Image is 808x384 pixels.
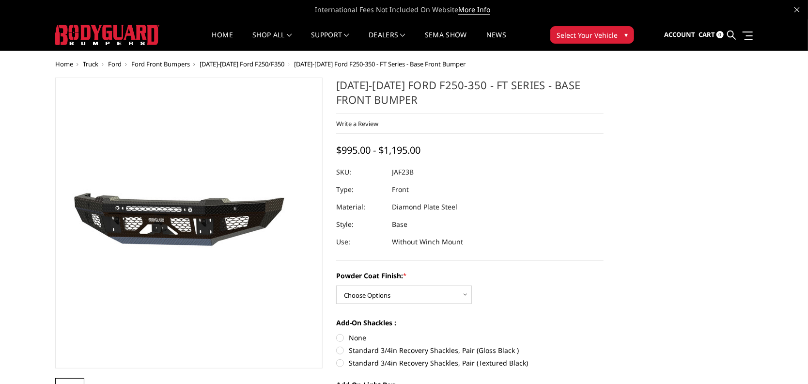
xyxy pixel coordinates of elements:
a: News [486,32,506,50]
span: [DATE]-[DATE] Ford F250-350 - FT Series - Base Front Bumper [294,60,466,68]
dt: SKU: [336,163,385,181]
span: Cart [699,30,715,39]
label: Powder Coat Finish: [336,271,604,281]
dt: Style: [336,216,385,233]
dd: Base [392,216,407,233]
a: Ford [108,60,122,68]
label: Add-On Shackles : [336,318,604,328]
h1: [DATE]-[DATE] Ford F250-350 - FT Series - Base Front Bumper [336,78,604,114]
span: Select Your Vehicle [557,30,618,40]
img: BODYGUARD BUMPERS [55,25,159,45]
a: Support [311,32,349,50]
a: More Info [458,5,490,15]
label: Standard 3/4in Recovery Shackles, Pair (Textured Black) [336,358,604,368]
dd: JAF23B [392,163,414,181]
a: Home [55,60,73,68]
a: Account [664,22,695,48]
span: Account [664,30,695,39]
a: [DATE]-[DATE] Ford F250/F350 [200,60,284,68]
a: shop all [252,32,292,50]
a: Write a Review [336,119,378,128]
dt: Type: [336,181,385,198]
dt: Material: [336,198,385,216]
a: Cart 0 [699,22,724,48]
a: Home [212,32,233,50]
dt: Use: [336,233,385,251]
dd: Without Winch Mount [392,233,463,251]
label: Standard 3/4in Recovery Shackles, Pair (Gloss Black ) [336,345,604,355]
dd: Diamond Plate Steel [392,198,457,216]
a: SEMA Show [425,32,467,50]
a: Dealers [369,32,405,50]
a: Ford Front Bumpers [131,60,190,68]
span: $995.00 - $1,195.00 [336,144,420,157]
button: Select Your Vehicle [550,26,634,44]
label: None [336,333,604,343]
dd: Front [392,181,409,198]
span: ▾ [624,30,628,40]
iframe: Chat Widget [760,337,808,384]
a: Truck [83,60,98,68]
span: 0 [716,31,724,38]
a: 2023-2025 Ford F250-350 - FT Series - Base Front Bumper [55,78,323,368]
